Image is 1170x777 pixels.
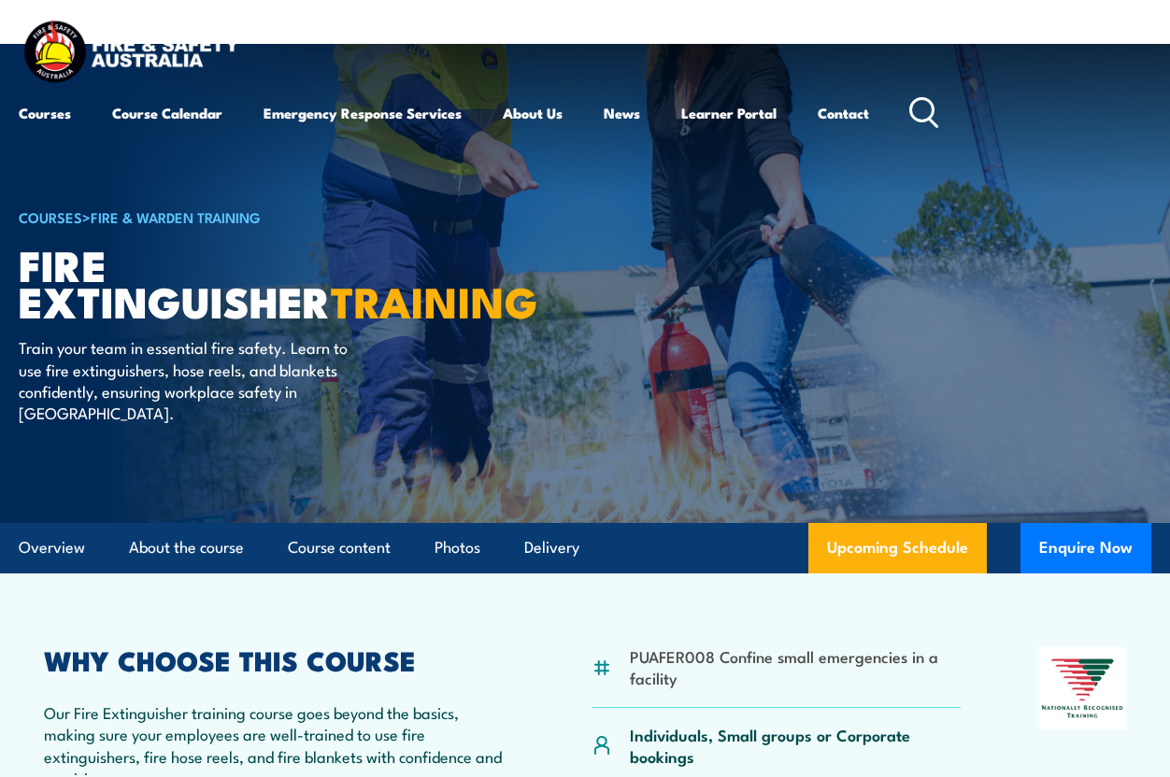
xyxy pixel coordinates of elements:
a: Course content [288,523,391,572]
button: Enquire Now [1020,523,1151,573]
p: Individuals, Small groups or Corporate bookings [630,724,961,768]
li: PUAFER008 Confine small emergencies in a facility [630,645,961,689]
a: Courses [19,91,71,135]
h1: Fire Extinguisher [19,246,480,318]
a: Fire & Warden Training [91,206,261,227]
img: Nationally Recognised Training logo. [1039,647,1126,729]
a: Photos [435,523,480,572]
a: Contact [818,91,869,135]
a: Emergency Response Services [264,91,462,135]
a: Delivery [524,523,579,572]
a: About the course [129,523,244,572]
p: Train your team in essential fire safety. Learn to use fire extinguishers, hose reels, and blanke... [19,336,360,424]
h2: WHY CHOOSE THIS COURSE [44,647,513,671]
a: News [604,91,640,135]
a: Learner Portal [681,91,777,135]
a: Upcoming Schedule [808,523,987,573]
a: About Us [503,91,563,135]
a: Course Calendar [112,91,222,135]
h6: > [19,205,480,228]
strong: TRAINING [331,268,538,332]
a: Overview [19,523,85,572]
a: COURSES [19,206,82,227]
